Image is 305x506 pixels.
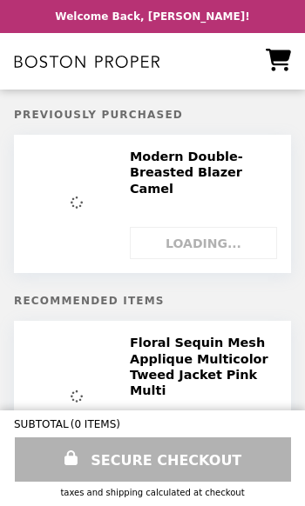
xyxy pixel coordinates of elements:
span: SUBTOTAL [14,418,71,430]
h2: Modern Double-Breasted Blazer Camel [130,149,277,196]
h5: Previously Purchased [14,109,291,121]
img: Brand Logo [14,43,160,79]
span: ( 0 ITEMS ) [71,418,120,430]
h2: Floral Sequin Mesh Applique Multicolor Tweed Jacket Pink Multi [130,335,277,399]
p: Welcome Back, [PERSON_NAME]! [55,10,249,23]
h5: Recommended Items [14,295,291,307]
div: Taxes and Shipping calculated at checkout [14,488,291,497]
